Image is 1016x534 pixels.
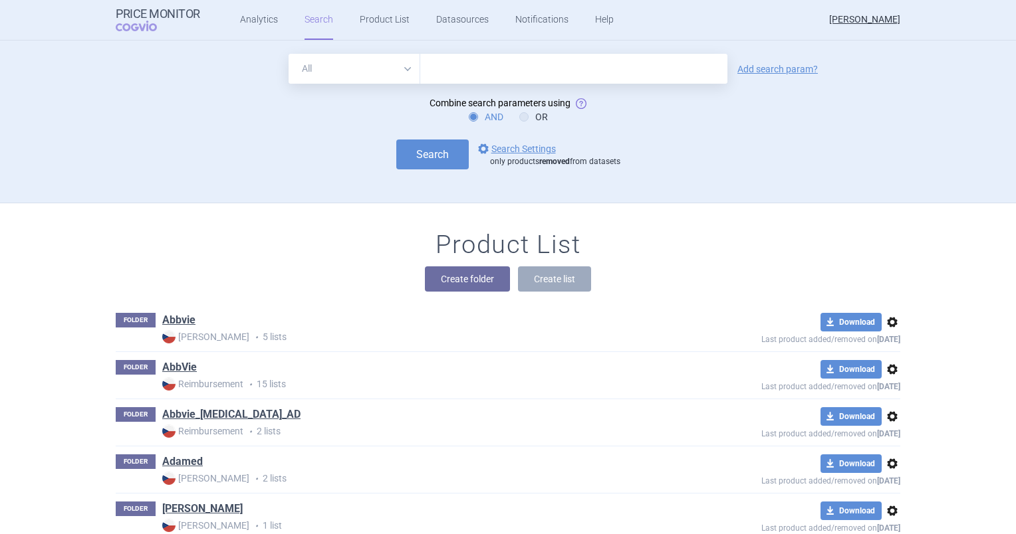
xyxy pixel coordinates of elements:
p: 2 lists [162,472,665,486]
i: • [249,519,263,533]
p: FOLDER [116,313,156,327]
strong: Reimbursement [162,377,243,391]
p: 15 lists [162,377,665,391]
button: Create folder [425,266,510,292]
span: Combine search parameters using [430,98,571,108]
img: CZ [162,330,176,343]
a: Add search param? [737,64,818,74]
p: FOLDER [116,501,156,516]
strong: [DATE] [877,523,900,533]
h1: Product List [436,230,580,260]
p: Last product added/removed on [665,473,900,486]
p: FOLDER [116,454,156,469]
p: Last product added/removed on [665,426,900,438]
strong: Price Monitor [116,7,200,21]
button: Download [821,360,882,379]
a: Abbvie_[MEDICAL_DATA]_AD [162,407,301,422]
div: only products from datasets [490,157,620,167]
i: • [249,472,263,486]
strong: [PERSON_NAME] [162,519,249,532]
img: CZ [162,424,176,438]
strong: [DATE] [877,429,900,438]
a: AbbVie [162,360,197,375]
h1: Abbvie_Rinvoq_AD [162,407,301,424]
h1: AbbVie [162,360,197,377]
h1: Adamed [162,454,203,472]
label: OR [519,110,548,124]
strong: [DATE] [877,476,900,486]
a: Price MonitorCOGVIO [116,7,200,33]
img: CZ [162,377,176,391]
p: Last product added/removed on [665,379,900,391]
p: FOLDER [116,360,156,375]
button: Create list [518,266,591,292]
a: Adamed [162,454,203,469]
a: Search Settings [475,141,556,157]
button: Download [821,501,882,520]
strong: [PERSON_NAME] [162,472,249,485]
img: CZ [162,472,176,485]
p: Last product added/removed on [665,520,900,533]
p: 5 lists [162,330,665,344]
p: Last product added/removed on [665,331,900,344]
i: • [243,378,257,391]
i: • [249,331,263,344]
i: • [243,425,257,438]
button: Download [821,454,882,473]
p: 2 lists [162,424,665,438]
button: Download [821,407,882,426]
strong: [DATE] [877,335,900,344]
strong: [PERSON_NAME] [162,330,249,343]
a: Abbvie [162,313,195,327]
button: Download [821,313,882,331]
span: COGVIO [116,21,176,31]
h1: Albiero [162,501,243,519]
strong: removed [539,157,570,166]
img: CZ [162,519,176,532]
p: FOLDER [116,407,156,422]
strong: [DATE] [877,382,900,391]
label: AND [469,110,503,124]
a: [PERSON_NAME] [162,501,243,516]
p: 1 list [162,519,665,533]
h1: Abbvie [162,313,195,330]
strong: Reimbursement [162,424,243,438]
button: Search [396,139,469,169]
